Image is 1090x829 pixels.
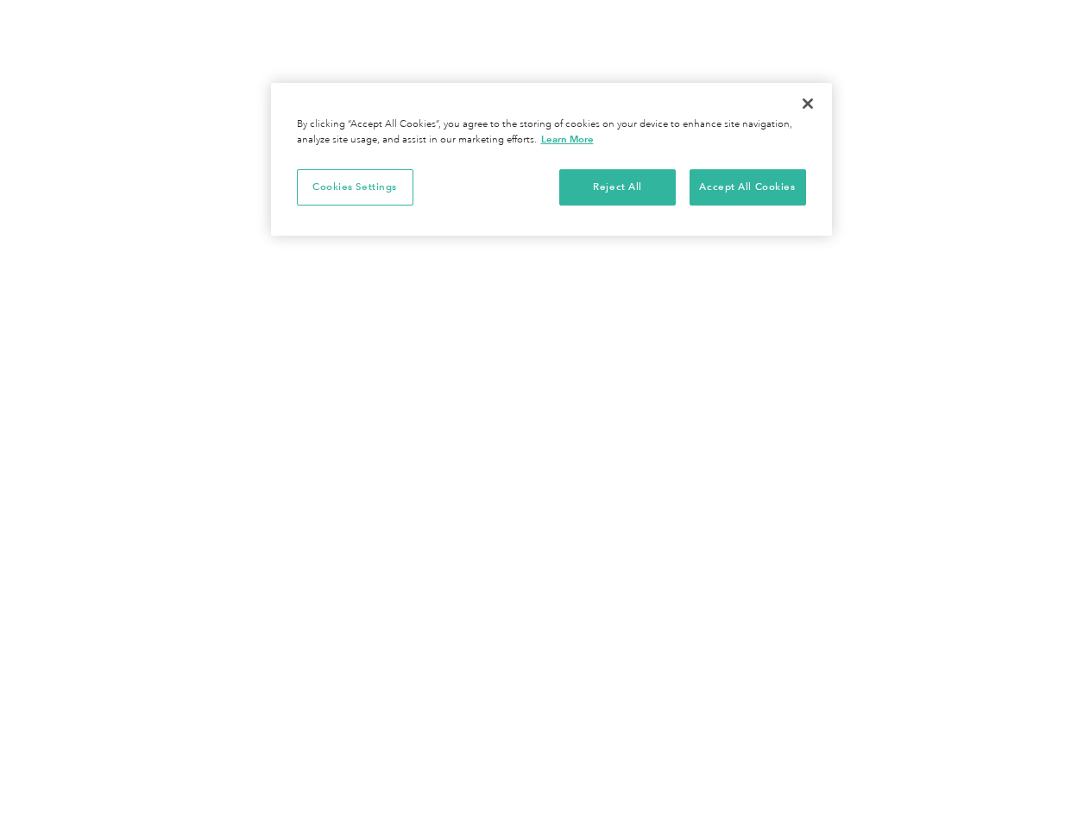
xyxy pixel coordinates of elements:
div: Cookie banner [271,83,832,236]
button: Close [789,85,827,123]
button: Accept All Cookies [690,169,806,206]
div: By clicking “Accept All Cookies”, you agree to the storing of cookies on your device to enhance s... [297,117,806,148]
div: Privacy [271,83,832,236]
a: More information about your privacy, opens in a new tab [541,133,594,145]
button: Cookies Settings [297,169,413,206]
button: Reject All [559,169,676,206]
